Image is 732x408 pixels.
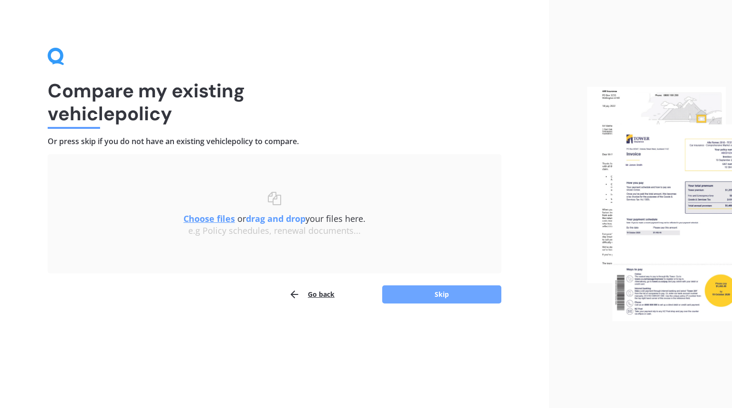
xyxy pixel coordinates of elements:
b: drag and drop [246,213,305,224]
button: Skip [382,285,501,303]
button: Go back [289,285,335,304]
u: Choose files [183,213,235,224]
h4: Or press skip if you do not have an existing vehicle policy to compare. [48,136,501,146]
h1: Compare my existing vehicle policy [48,79,501,125]
img: files.webp [587,87,732,321]
div: e.g Policy schedules, renewal documents... [67,226,482,236]
span: or your files here. [183,213,366,224]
